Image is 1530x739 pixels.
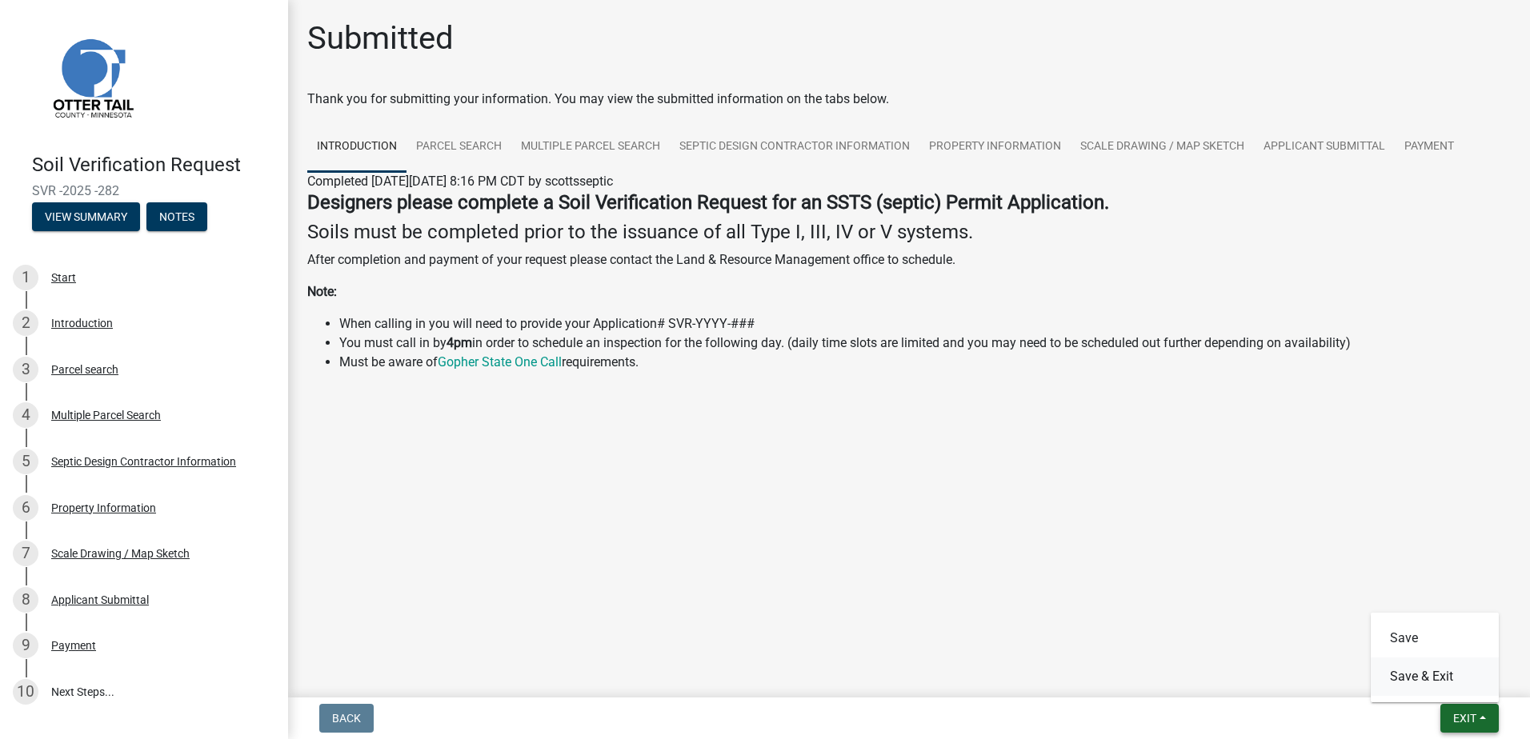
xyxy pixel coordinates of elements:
div: Scale Drawing / Map Sketch [51,548,190,559]
button: Save [1371,619,1499,657]
div: 1 [13,265,38,290]
a: Gopher State One Call [438,354,562,369]
span: Exit [1453,712,1476,725]
button: Back [319,704,374,733]
a: Introduction [307,122,407,173]
button: View Summary [32,202,140,231]
div: 2 [13,310,38,336]
div: Thank you for submitting your information. You may view the submitted information on the tabs below. [307,90,1511,109]
div: 6 [13,495,38,521]
h4: Soil Verification Request [32,154,275,177]
a: Applicant Submittal [1254,122,1395,173]
a: Parcel search [407,122,511,173]
div: Parcel search [51,364,118,375]
p: After completion and payment of your request please contact the Land & Resource Management office... [307,250,1511,270]
strong: Note: [307,284,337,299]
div: Property Information [51,502,156,513]
li: You must call in by in order to schedule an inspection for the following day. (daily time slots a... [339,334,1511,353]
button: Save & Exit [1371,657,1499,696]
strong: Designers please complete a Soil Verification Request for an SSTS (septic) Permit Application. [307,191,1109,214]
wm-modal-confirm: Notes [146,211,207,224]
img: Otter Tail County, Minnesota [32,17,152,137]
li: Must be aware of requirements. [339,353,1511,372]
div: 4 [13,402,38,428]
wm-modal-confirm: Summary [32,211,140,224]
a: Multiple Parcel Search [511,122,670,173]
div: 9 [13,633,38,658]
div: Payment [51,640,96,651]
div: Exit [1371,613,1499,702]
div: 3 [13,357,38,382]
a: Payment [1395,122,1464,173]
div: Applicant Submittal [51,594,149,605]
button: Exit [1440,704,1499,733]
div: 8 [13,587,38,613]
div: Introduction [51,318,113,329]
div: 5 [13,449,38,474]
div: Multiple Parcel Search [51,409,161,421]
h4: Soils must be completed prior to the issuance of all Type I, III, IV or V systems. [307,221,1511,244]
span: Completed [DATE][DATE] 8:16 PM CDT by scottsseptic [307,174,613,189]
span: SVR -2025 -282 [32,183,256,198]
div: Septic Design Contractor Information [51,456,236,467]
a: Scale Drawing / Map Sketch [1071,122,1254,173]
button: Notes [146,202,207,231]
strong: 4pm [447,335,472,350]
li: When calling in you will need to provide your Application# SVR-YYYY-### [339,314,1511,334]
div: Start [51,272,76,283]
div: 10 [13,679,38,705]
a: Property Information [919,122,1071,173]
h1: Submitted [307,19,454,58]
div: 7 [13,541,38,566]
a: Septic Design Contractor Information [670,122,919,173]
span: Back [332,712,361,725]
